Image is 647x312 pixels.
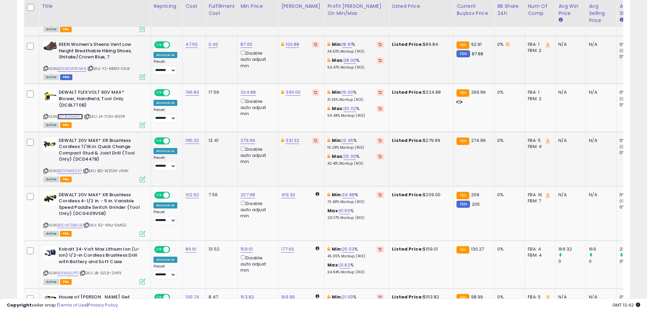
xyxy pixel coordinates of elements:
div: 0% [497,137,520,144]
b: Max: [327,207,339,214]
p: 59.48% Markup (ROI) [327,113,384,118]
small: FBA [456,137,469,145]
small: (0%) [619,96,629,102]
b: Max: [332,153,344,160]
div: 0% [619,150,647,156]
a: B0CNFZBWJB [57,222,82,228]
div: ASIN: [43,137,145,182]
a: 13.45 [342,137,353,144]
span: | SKU: JB-3ZL9-2NP3 [79,270,121,276]
div: ASIN: [43,246,145,284]
span: All listings currently available for purchase on Amazon [43,279,59,285]
div: 0% [497,89,520,95]
span: 92.91 [471,41,482,48]
div: FBM: 4 [528,252,550,258]
a: 28.00 [344,57,356,64]
p: 19.28% Markup (ROI) [327,145,384,150]
div: Current Buybox Price [456,3,491,17]
span: FBA [60,279,72,285]
p: 34.63% Markup (ROI) [327,49,384,54]
div: Disable auto adjust min [240,254,273,274]
div: $209.00 [392,192,448,198]
div: 0% [619,102,647,108]
span: FBA [60,122,72,128]
div: FBA: 1 [528,41,550,48]
a: B0DFMX5Z3T [57,168,82,174]
span: OFF [169,42,180,48]
div: ASIN: [43,192,145,236]
div: FBA: 4 [528,246,550,252]
i: Revert to store-level Min Markup [379,43,382,46]
a: 100.88 [286,41,299,48]
div: BB Share 24h. [497,3,522,17]
div: % [327,89,384,102]
a: 47.50 [185,41,198,48]
span: ON [155,246,163,252]
div: % [327,208,384,220]
div: Amazon AI [154,257,177,263]
b: Min: [332,89,342,95]
span: OFF [169,192,180,198]
div: % [327,192,384,204]
div: 166.32 [558,246,586,252]
div: 7.56 [209,192,232,198]
a: 34.88 [342,191,355,198]
div: N/A [558,41,581,48]
div: Avg Win Price [558,3,583,17]
small: FBA [456,192,469,199]
small: FBA [456,246,469,254]
a: Terms of Use [58,302,87,308]
a: 331.32 [286,137,299,144]
span: 2025-08-10 13:42 GMT [612,302,640,308]
span: ON [155,192,163,198]
a: 87.00 [240,41,252,48]
b: Min: [332,137,342,144]
b: Listed Price: [392,191,423,198]
b: DEWALT 20V MAX* XR Brushless Cordless 7/16 in. Quick Change Compact Stud & Joist Drill (Tool Only... [59,137,141,164]
div: 0% [619,54,647,60]
div: 17.59 [209,89,232,95]
b: Listed Price: [392,137,423,144]
span: 209 [471,191,479,198]
div: ASIN: [43,41,145,79]
div: Min Price [240,3,275,10]
i: Revert to store-level Max Markup [379,59,382,62]
div: N/A [589,41,611,48]
b: Listed Price: [392,41,423,48]
div: ASIN: [43,89,145,127]
small: Avg BB Share. [619,17,624,23]
div: Preset: [154,155,177,171]
i: This overrides the store level min markup for this listing [327,42,330,47]
div: seller snap | | [7,302,118,309]
span: OFF [169,90,180,96]
p: 70.48% Markup (ROI) [327,200,384,204]
a: 31.62 [339,262,350,269]
b: Max: [332,105,344,112]
a: 0.00 [209,41,218,48]
span: | SKU: 9Z-IKNJ-GMSD [83,222,126,228]
a: 207.98 [240,191,255,198]
span: 205 [472,201,480,207]
img: 41jXHVpSwkL._SL40_.jpg [43,89,57,103]
small: (0%) [619,144,629,149]
div: FBM: 7 [528,198,550,204]
span: 87.88 [472,51,484,57]
div: Listed Price [392,3,451,10]
img: 31zCLfOA9PL._SL40_.jpg [43,192,57,205]
a: 195.32 [185,137,199,144]
p: 31.36% Markup (ROI) [327,97,384,102]
div: FBM: 2 [528,96,550,102]
span: | SKU: BQ-WZCM-J64H [83,168,128,173]
div: N/A [558,137,581,144]
p: 251.17% Markup (ROI) [327,216,384,220]
a: Privacy Policy [88,302,118,308]
div: 0% [619,89,647,95]
a: 390.00 [286,89,301,96]
span: | SKU: J4-17ZH-8G7R [84,114,125,119]
div: $279.99 [392,137,448,144]
div: 0% [619,258,647,264]
div: Title [42,3,148,10]
span: All listings currently available for purchase on Amazon [43,177,59,182]
a: B01MXJCPT1 [57,270,78,276]
div: Preset: [154,108,177,123]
